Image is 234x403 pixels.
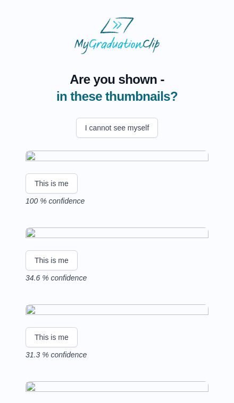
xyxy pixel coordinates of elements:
p: 34.6 % confidence [26,273,208,283]
p: 31.3 % confidence [26,349,208,360]
img: 413254c68ea88c9c87a0d708330bd9b753ca7a1b.gif [26,227,208,242]
span: in these thumbnails? [56,89,178,103]
button: This is me [26,250,78,270]
button: This is me [26,327,78,347]
img: 38fe281867c30aee472259699e664766809a6888.gif [26,304,208,319]
button: I cannot see myself [76,118,158,138]
button: This is me [26,173,78,194]
p: 100 % confidence [26,196,208,206]
img: 4a28a7a40a17173ad89d7479a9a039df013095a3.gif [26,381,208,396]
img: MyGraduationClip [74,17,160,54]
span: Are you shown - [56,71,178,88]
img: 480323a6e52e2842dabeb7fa4ba9f04fcc56a47f.gif [26,151,208,165]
